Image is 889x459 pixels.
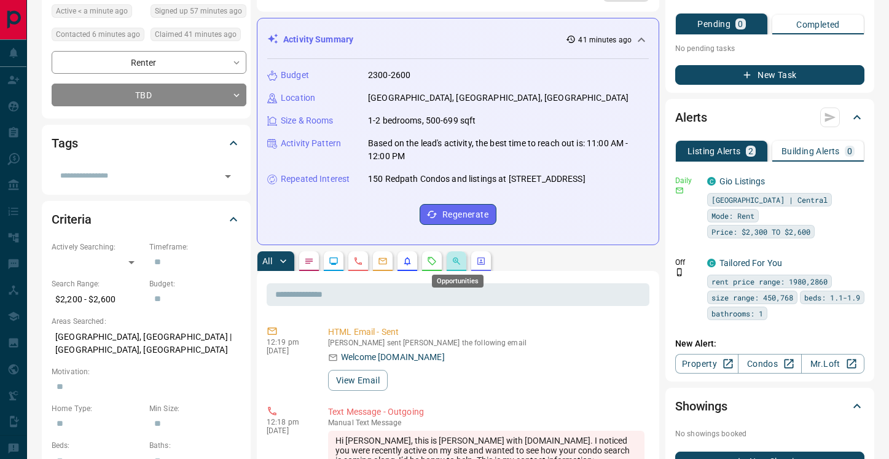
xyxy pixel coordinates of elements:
p: Text Message - Outgoing [328,406,644,418]
p: Building Alerts [781,147,840,155]
p: [GEOGRAPHIC_DATA], [GEOGRAPHIC_DATA] | [GEOGRAPHIC_DATA], [GEOGRAPHIC_DATA] [52,327,241,360]
svg: Lead Browsing Activity [329,256,339,266]
svg: Emails [378,256,388,266]
div: TBD [52,84,246,106]
span: bathrooms: 1 [711,307,763,320]
div: Alerts [675,103,864,132]
button: New Task [675,65,864,85]
div: condos.ca [707,177,716,186]
p: No showings booked [675,428,864,439]
p: Budget [281,69,309,82]
span: Signed up 57 minutes ago [155,5,242,17]
p: 2 [748,147,753,155]
p: No pending tasks [675,39,864,58]
a: Gio Listings [719,176,766,186]
span: size range: 450,768 [711,291,793,304]
svg: Listing Alerts [402,256,412,266]
p: Location [281,92,315,104]
h2: Criteria [52,210,92,229]
span: Price: $2,300 TO $2,600 [711,226,810,238]
svg: Calls [353,256,363,266]
svg: Agent Actions [476,256,486,266]
span: Claimed 41 minutes ago [155,28,237,41]
p: [DATE] [267,347,310,355]
p: Actively Searching: [52,241,143,253]
div: Renter [52,51,246,74]
p: Completed [796,20,840,29]
span: Active < a minute ago [56,5,128,17]
p: Home Type: [52,403,143,414]
p: HTML Email - Sent [328,326,644,339]
div: condos.ca [707,259,716,267]
div: Fri Aug 15 2025 [52,4,144,22]
p: 150 Redpath Condos and listings at [STREET_ADDRESS] [368,173,585,186]
button: Open [219,168,237,185]
p: Repeated Interest [281,173,350,186]
p: $2,200 - $2,600 [52,289,143,310]
p: Budget: [149,278,241,289]
div: Showings [675,391,864,421]
h2: Showings [675,396,727,416]
div: Fri Aug 15 2025 [151,28,246,45]
p: All [262,257,272,265]
div: Activity Summary41 minutes ago [267,28,649,51]
div: Opportunities [432,275,484,288]
span: beds: 1.1-1.9 [804,291,860,304]
a: Mr.Loft [801,354,864,374]
p: Daily [675,175,700,186]
h2: Tags [52,133,77,153]
p: Activity Pattern [281,137,341,150]
p: Welcome [DOMAIN_NAME] [341,351,445,364]
span: Mode: Rent [711,210,754,222]
span: [GEOGRAPHIC_DATA] | Central [711,194,828,206]
p: 2300-2600 [368,69,410,82]
a: Tailored For You [719,258,782,268]
p: Beds: [52,440,143,451]
div: Fri Aug 15 2025 [52,28,144,45]
p: [PERSON_NAME] sent [PERSON_NAME] the following email [328,339,644,347]
svg: Requests [427,256,437,266]
p: 41 minutes ago [578,34,632,45]
p: 0 [738,20,743,28]
div: Criteria [52,205,241,234]
span: rent price range: 1980,2860 [711,275,828,288]
h2: Alerts [675,108,707,127]
p: 12:19 pm [267,338,310,347]
a: Condos [738,354,801,374]
p: Based on the lead's activity, the best time to reach out is: 11:00 AM - 12:00 PM [368,137,649,163]
p: [DATE] [267,426,310,435]
button: Regenerate [420,204,496,225]
p: Activity Summary [283,33,353,46]
svg: Opportunities [452,256,461,266]
p: Size & Rooms [281,114,334,127]
p: 12:18 pm [267,418,310,426]
svg: Email [675,186,684,195]
p: Search Range: [52,278,143,289]
p: Areas Searched: [52,316,241,327]
div: Fri Aug 15 2025 [151,4,246,22]
p: Pending [697,20,730,28]
p: Timeframe: [149,241,241,253]
span: manual [328,418,354,427]
a: Property [675,354,738,374]
p: Off [675,257,700,268]
p: 0 [847,147,852,155]
p: Min Size: [149,403,241,414]
div: Tags [52,128,241,158]
p: New Alert: [675,337,864,350]
svg: Push Notification Only [675,268,684,277]
p: [GEOGRAPHIC_DATA], [GEOGRAPHIC_DATA], [GEOGRAPHIC_DATA] [368,92,629,104]
span: Contacted 6 minutes ago [56,28,140,41]
p: Listing Alerts [687,147,741,155]
button: View Email [328,370,388,391]
p: Motivation: [52,366,241,377]
p: Baths: [149,440,241,451]
p: 1-2 bedrooms, 500-699 sqft [368,114,476,127]
svg: Notes [304,256,314,266]
p: Text Message [328,418,644,427]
